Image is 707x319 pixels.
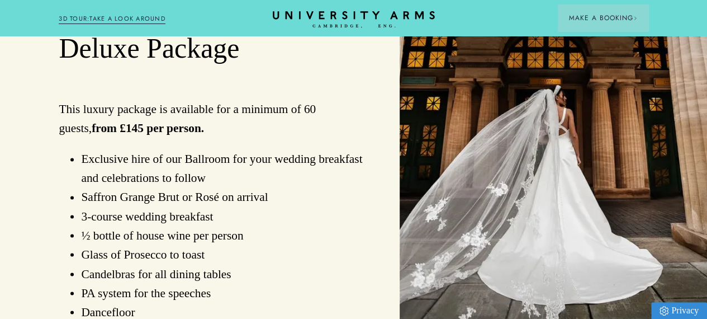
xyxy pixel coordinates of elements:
[659,306,668,316] img: Privacy
[92,121,204,135] strong: from £145 per person.
[59,14,165,24] a: 3D TOUR:TAKE A LOOK AROUND
[273,11,435,29] a: Home
[558,4,648,31] button: Make a BookingArrow icon
[81,226,366,245] li: ½ bottle of house wine per person
[569,13,637,23] span: Make a Booking
[81,207,366,226] li: 3-course wedding breakfast
[59,100,366,138] p: This luxury package is available for a minimum of 60 guests,
[81,245,366,264] li: Glass of Prosecco to toast
[81,149,366,187] li: Exclusive hire of our Ballroom for your wedding breakfast and celebrations to follow
[633,16,637,20] img: Arrow icon
[59,32,366,66] h2: Deluxe Package
[81,283,366,302] li: PA system for the speeches
[81,187,366,207] li: Saffron Grange Brut or Rosé on arrival
[651,302,707,319] a: Privacy
[81,264,366,283] li: Candelbras for all dining tables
